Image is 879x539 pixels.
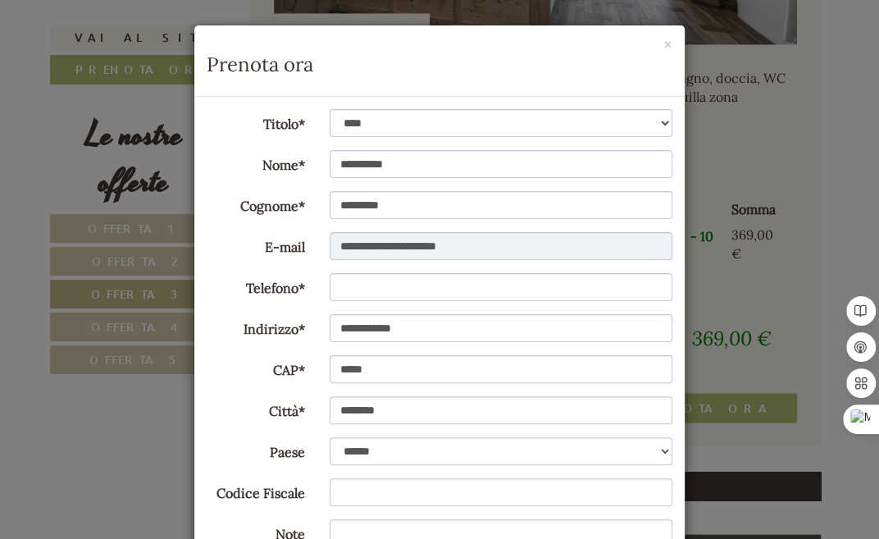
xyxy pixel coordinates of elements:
[194,396,317,421] label: Città*
[194,232,317,257] label: E-mail
[194,437,317,462] label: Paese
[194,314,317,339] label: Indirizzo*
[194,150,317,175] label: Nome*
[207,54,672,75] h3: Prenota ora
[194,478,317,503] label: Codice Fiscale
[194,109,317,134] label: Titolo*
[663,36,672,53] button: ×
[194,191,317,216] label: Cognome*
[194,273,317,298] label: Telefono*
